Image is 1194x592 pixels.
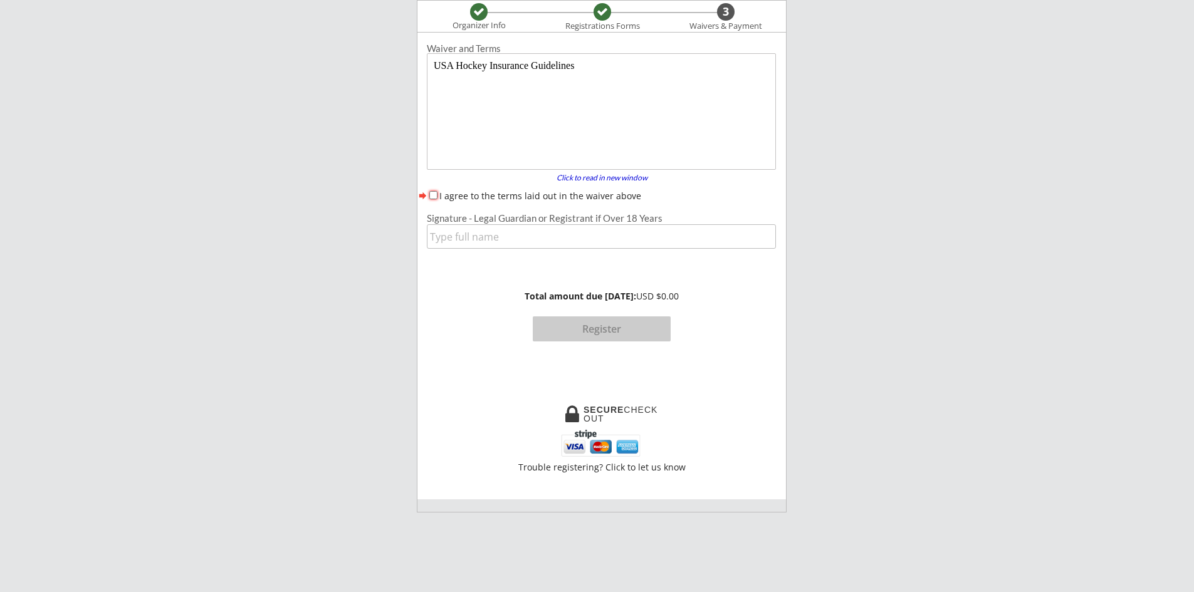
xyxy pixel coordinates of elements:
button: forward [417,189,428,202]
strong: Total amount due [DATE]: [525,290,636,302]
div: Click to read in new window [548,174,655,182]
div: 3 [717,5,735,19]
button: Register [533,316,671,341]
a: Click to read in new window [548,174,655,184]
div: Registrations Forms [559,21,646,31]
div: Organizer Info [444,21,513,31]
div: Signature - Legal Guardian or Registrant if Over 18 Years [427,214,776,223]
div: Waiver and Terms [427,44,776,53]
strong: SECURE [584,405,624,415]
div: CHECKOUT [584,405,658,423]
body: USA Hockey Insurance Guidelines [5,5,344,112]
div: Waivers & Payment [683,21,769,31]
div: USD $0.00 [515,291,688,302]
label: I agree to the terms laid out in the waiver above [439,190,641,202]
input: Type full name [427,224,776,249]
div: Trouble registering? Click to let us know [517,463,686,472]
